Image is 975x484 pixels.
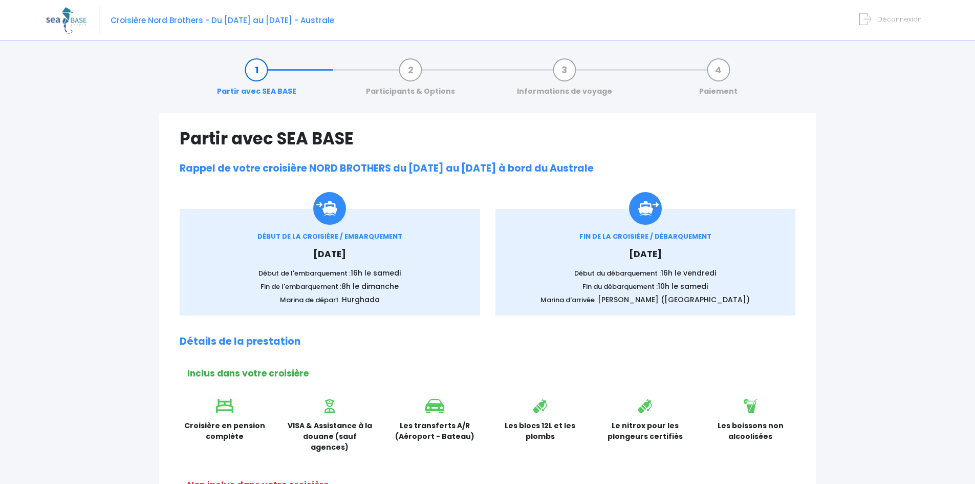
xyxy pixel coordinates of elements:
[533,399,547,413] img: icon_bouteille.svg
[111,15,334,26] span: Croisière Nord Brothers - Du [DATE] au [DATE] - Australe
[180,129,795,149] h1: Partir avec SEA BASE
[598,294,750,305] span: [PERSON_NAME] ([GEOGRAPHIC_DATA])
[313,248,346,260] span: [DATE]
[195,281,465,292] p: Fin de l'embarquement :
[694,65,743,97] a: Paiement
[744,399,757,413] img: icon_boisson.svg
[511,268,781,279] p: Début du débarquement :
[390,420,480,442] p: Les transferts A/R (Aéroport - Bateau)
[661,268,716,278] span: 16h le vendredi
[579,232,711,241] span: FIN DE LA CROISIÈRE / DÉBARQUEMENT
[324,399,335,413] img: icon_visa.svg
[351,268,401,278] span: 16h le samedi
[706,420,796,442] p: Les boissons non alcoolisées
[638,399,652,413] img: icon_bouteille.svg
[180,420,270,442] p: Croisière en pension complète
[877,14,922,24] span: Déconnexion
[216,399,233,413] img: icon_lit.svg
[658,281,708,291] span: 10h le samedi
[180,163,795,175] h2: Rappel de votre croisière NORD BROTHERS du [DATE] au [DATE] à bord du Australe
[495,420,586,442] p: Les blocs 12L et les plombs
[195,268,465,279] p: Début de l'embarquement :
[600,420,690,442] p: Le nitrox pour les plongeurs certifiés
[341,281,399,291] span: 8h le dimanche
[511,294,781,305] p: Marina d'arrivée :
[361,65,460,97] a: Participants & Options
[195,294,465,305] p: Marina de départ :
[629,192,662,225] img: icon_debarquement.svg
[285,420,375,453] p: VISA & Assistance à la douane (sauf agences)
[512,65,617,97] a: Informations de voyage
[187,368,795,378] h2: Inclus dans votre croisière
[629,248,662,260] span: [DATE]
[257,232,402,241] span: DÉBUT DE LA CROISIÈRE / EMBARQUEMENT
[511,281,781,292] p: Fin du débarquement :
[180,336,795,348] h2: Détails de la prestation
[425,399,444,413] img: icon_voiture.svg
[313,192,346,225] img: Icon_embarquement.svg
[212,65,301,97] a: Partir avec SEA BASE
[342,294,380,305] span: Hurghada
